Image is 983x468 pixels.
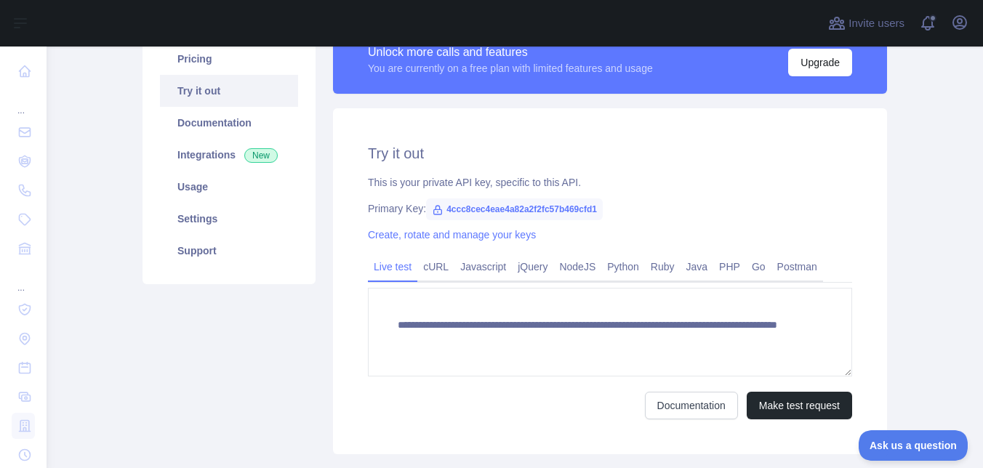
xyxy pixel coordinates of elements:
a: Settings [160,203,298,235]
h2: Try it out [368,143,852,164]
div: Unlock more calls and features [368,44,653,61]
button: Make test request [747,392,852,419]
a: NodeJS [553,255,601,278]
img: tab_domain_overview_orange.svg [39,84,51,96]
div: Primary Key: [368,201,852,216]
div: Keywords by Traffic [161,86,245,95]
div: Domain: [DOMAIN_NAME] [38,38,160,49]
span: New [244,148,278,163]
div: ... [12,265,35,294]
a: Go [746,255,771,278]
span: Invite users [848,15,904,32]
div: This is your private API key, specific to this API. [368,175,852,190]
a: Python [601,255,645,278]
button: Upgrade [788,49,852,76]
a: Try it out [160,75,298,107]
a: Ruby [645,255,681,278]
div: ... [12,87,35,116]
iframe: Toggle Customer Support [859,430,968,461]
img: logo_orange.svg [23,23,35,35]
a: Pricing [160,43,298,75]
a: Live test [368,255,417,278]
a: Usage [160,171,298,203]
button: Invite users [825,12,907,35]
div: You are currently on a free plan with limited features and usage [368,61,653,76]
a: Java [681,255,714,278]
img: website_grey.svg [23,38,35,49]
a: Support [160,235,298,267]
a: Javascript [454,255,512,278]
a: Documentation [645,392,738,419]
a: Integrations New [160,139,298,171]
div: v 4.0.25 [41,23,71,35]
div: Domain Overview [55,86,130,95]
span: 4ccc8cec4eae4a82a2f2fc57b469cfd1 [426,198,603,220]
a: jQuery [512,255,553,278]
a: cURL [417,255,454,278]
a: Postman [771,255,823,278]
img: tab_keywords_by_traffic_grey.svg [145,84,156,96]
a: PHP [713,255,746,278]
a: Documentation [160,107,298,139]
a: Create, rotate and manage your keys [368,229,536,241]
